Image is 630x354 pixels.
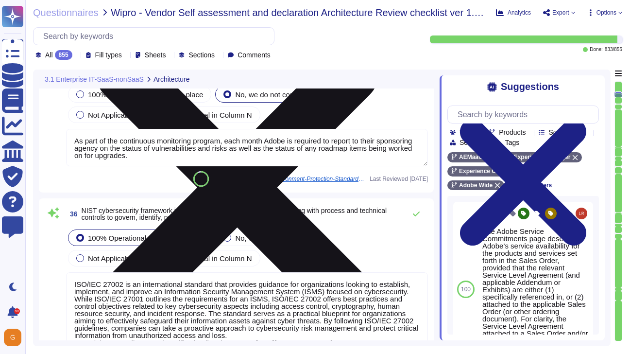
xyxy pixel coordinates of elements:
span: 833 / 855 [605,47,622,52]
span: Comments [238,52,271,58]
input: Search by keywords [453,106,598,123]
span: Architecture [153,76,190,83]
span: 36 [66,211,78,217]
span: Done: [590,47,603,52]
span: Questionnaires [33,8,99,18]
span: Sheets [145,52,166,58]
button: user [2,327,28,348]
span: 100 [461,286,471,292]
button: Analytics [496,9,531,17]
textarea: As part of the continuous monitoring program, each month Adobe is required to report to their spo... [66,129,428,166]
span: Analytics [508,10,531,16]
span: 3.1 Enterprise IT-SaaS-nonSaaS [45,76,144,83]
span: Fill types [95,52,122,58]
span: All [45,52,53,58]
span: Export [552,10,569,16]
img: user [4,329,21,346]
span: Sections [188,52,215,58]
img: user [576,208,587,219]
div: 9+ [14,308,20,314]
span: 91 [198,176,204,181]
span: Options [596,10,616,16]
input: Search by keywords [38,28,274,45]
div: 855 [55,50,72,60]
span: Wipro - Vendor Self assessment and declaration Architecture Review checklist ver 1.7.9 for Enterp... [111,8,488,18]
